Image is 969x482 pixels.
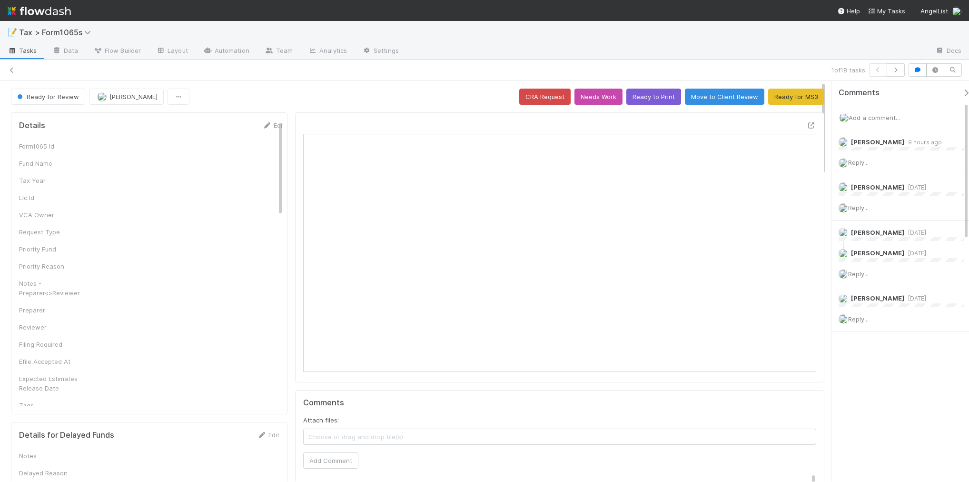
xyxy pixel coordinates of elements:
a: Team [257,44,300,59]
div: Preparer [19,305,90,315]
span: Tasks [8,46,37,55]
a: Edit [262,121,285,129]
img: avatar_45ea4894-10ca-450f-982d-dabe3bd75b0b.png [839,269,848,279]
span: [PERSON_NAME] [851,229,904,236]
span: Flow Builder [93,46,141,55]
img: avatar_66854b90-094e-431f-b713-6ac88429a2b8.png [839,182,848,192]
div: Reviewer [19,322,90,332]
span: AngelList [920,7,948,15]
span: [PERSON_NAME] [851,138,904,146]
img: avatar_45ea4894-10ca-450f-982d-dabe3bd75b0b.png [952,7,961,16]
span: Tax > Form1065s [19,28,96,37]
img: avatar_45ea4894-10ca-450f-982d-dabe3bd75b0b.png [839,314,848,324]
h5: Details for Delayed Funds [19,431,114,440]
span: My Tasks [868,7,905,15]
div: Form1065 Id [19,141,90,151]
button: Move to Client Review [685,89,764,105]
img: logo-inverted-e16ddd16eac7371096b0.svg [8,3,71,19]
span: Reply... [848,159,869,166]
span: 📝 [8,28,17,36]
img: avatar_66854b90-094e-431f-b713-6ac88429a2b8.png [839,228,848,237]
img: avatar_45ea4894-10ca-450f-982d-dabe3bd75b0b.png [839,203,848,213]
a: Settings [355,44,406,59]
span: [DATE] [904,250,926,257]
img: avatar_45ea4894-10ca-450f-982d-dabe3bd75b0b.png [839,294,848,303]
button: Ready to Print [626,89,681,105]
button: Ready for MS3 [768,89,824,105]
h5: Details [19,121,45,131]
label: Attach files: [303,415,339,425]
a: Data [45,44,86,59]
div: Llc Id [19,193,90,202]
button: Needs Work [574,89,623,105]
img: avatar_d45d11ee-0024-4901-936f-9df0a9cc3b4e.png [839,249,848,258]
a: Layout [148,44,196,59]
span: [PERSON_NAME] [851,183,904,191]
div: Fund Name [19,159,90,168]
img: avatar_45ea4894-10ca-450f-982d-dabe3bd75b0b.png [839,158,848,168]
img: avatar_66854b90-094e-431f-b713-6ac88429a2b8.png [97,92,107,101]
button: [PERSON_NAME] [89,89,164,105]
span: Comments [839,88,880,98]
button: Ready for Review [11,89,85,105]
h5: Comments [303,398,816,408]
span: Choose or drag and drop file(s) [304,429,816,444]
span: [DATE] [904,295,926,302]
span: Reply... [848,204,869,211]
span: Reply... [848,270,869,278]
img: avatar_66854b90-094e-431f-b713-6ac88429a2b8.png [839,137,848,147]
span: [DATE] [904,184,926,191]
a: Edit [257,431,279,439]
span: [PERSON_NAME] [851,249,904,257]
div: Delayed Reason [19,468,90,478]
a: Docs [928,44,969,59]
span: Reply... [848,315,869,323]
div: Help [837,6,860,16]
a: Automation [196,44,257,59]
img: avatar_45ea4894-10ca-450f-982d-dabe3bd75b0b.png [839,113,849,122]
div: Tax Year [19,176,90,185]
div: Notes - Preparer<>Reviewer [19,279,90,298]
div: Tags [19,401,90,410]
a: My Tasks [868,6,905,16]
div: Priority Fund [19,244,90,254]
div: Efile Accepted At [19,357,90,366]
span: 9 hours ago [904,139,942,146]
button: Add Comment [303,452,358,469]
div: Priority Reason [19,261,90,271]
span: [PERSON_NAME] [851,294,904,302]
span: Add a comment... [849,114,900,121]
a: Flow Builder [86,44,148,59]
div: VCA Owner [19,210,90,220]
span: [PERSON_NAME] [109,93,158,100]
span: 1 of 18 tasks [831,65,865,75]
span: [DATE] [904,229,926,236]
div: Filing Required [19,340,90,349]
button: CRA Request [519,89,571,105]
div: Expected Estimates Release Date [19,374,90,393]
div: Request Type [19,227,90,237]
div: Notes [19,451,90,461]
a: Analytics [300,44,355,59]
span: Ready for Review [15,93,79,100]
